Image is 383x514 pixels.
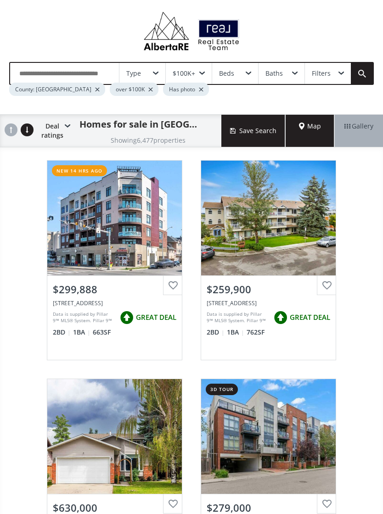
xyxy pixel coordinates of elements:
[312,70,331,77] div: Filters
[173,70,195,77] div: $100K+
[53,282,176,296] div: $299,888
[236,213,302,223] div: View Photos & Details
[111,137,186,144] h2: Showing 6,477 properties
[53,311,115,324] div: Data is supplied by Pillar 9™ MLS® System. Pillar 9™ is the owner of the copyright in its MLS® Sy...
[110,83,158,96] div: over $100K
[247,328,265,337] span: 762 SF
[236,432,302,441] div: View Photos & Details
[265,70,283,77] div: Baths
[286,115,334,147] div: Map
[93,328,111,337] span: 663 SF
[53,328,71,337] span: 2 BD
[219,70,234,77] div: Beds
[163,83,209,96] div: Has photo
[118,308,136,327] img: rating icon
[38,151,191,369] a: new 14 hrs ago$299,888[STREET_ADDRESS]Data is supplied by Pillar 9™ MLS® System. Pillar 9™ is the...
[136,313,176,322] span: GREAT DEAL
[73,328,90,337] span: 1 BA
[82,432,148,441] div: View Photos & Details
[53,299,176,307] div: 108 13 Avenue NE #203, Calgary, AB T2E 7Z1
[227,328,244,337] span: 1 BA
[207,282,330,296] div: $259,900
[126,70,141,77] div: Type
[191,151,345,369] a: $259,900[STREET_ADDRESS]Data is supplied by Pillar 9™ MLS® System. Pillar 9™ is the owner of the ...
[344,122,373,131] span: Gallery
[79,118,198,131] h1: Homes for sale in [GEOGRAPHIC_DATA]
[37,115,70,147] div: Deal ratings
[290,313,330,322] span: GREAT DEAL
[299,122,321,131] span: Map
[207,328,225,337] span: 2 BD
[139,9,244,53] img: Logo
[334,115,383,147] div: Gallery
[207,299,330,307] div: 3606 Erlton Court SW #105, Calgary, AB T2S 3A5
[207,311,269,324] div: Data is supplied by Pillar 9™ MLS® System. Pillar 9™ is the owner of the copyright in its MLS® Sy...
[221,115,286,147] button: Save Search
[271,308,290,327] img: rating icon
[9,83,105,96] div: County: [GEOGRAPHIC_DATA]
[82,213,148,223] div: View Photos & Details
